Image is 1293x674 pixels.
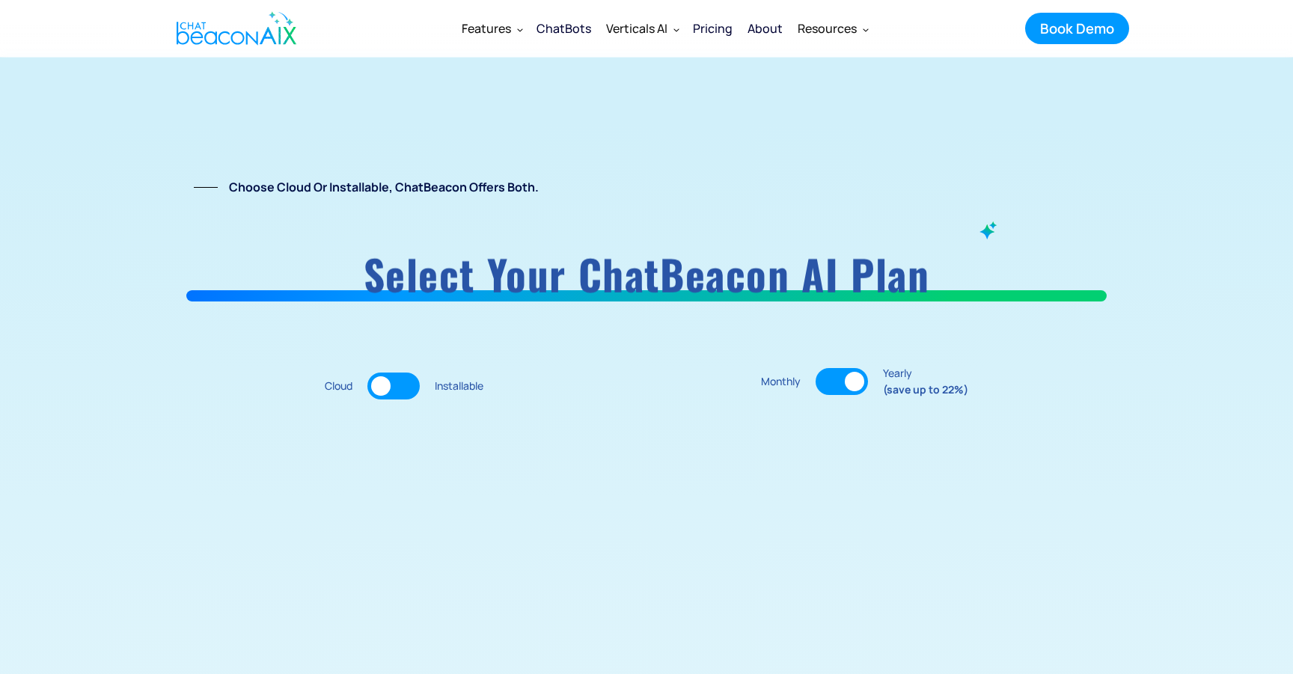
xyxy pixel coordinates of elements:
img: Dropdown [863,26,869,32]
h1: Select your ChatBeacon AI plan [186,254,1107,294]
img: Line [194,187,218,188]
strong: Choose Cloud or Installable, ChatBeacon offers both. [229,179,539,195]
a: Pricing [685,10,740,46]
div: Features [462,18,511,39]
div: Features [454,10,529,46]
div: About [748,18,783,39]
div: Book Demo [1040,19,1114,38]
a: About [740,9,790,48]
img: ChatBeacon AI [978,220,999,241]
a: ChatBots [529,9,599,48]
div: Installable [435,378,483,394]
a: home [164,2,305,55]
img: Dropdown [673,26,679,32]
div: Resources [798,18,857,39]
img: Dropdown [517,26,523,32]
div: Yearly [883,365,968,397]
div: Verticals AI [606,18,667,39]
div: Cloud [325,378,352,394]
div: ChatBots [537,18,591,39]
strong: (save up to 22%) [883,382,968,396]
div: Monthly [761,373,801,390]
div: Pricing [693,18,733,39]
div: Verticals AI [599,10,685,46]
a: Book Demo [1025,13,1129,44]
div: Resources [790,10,875,46]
